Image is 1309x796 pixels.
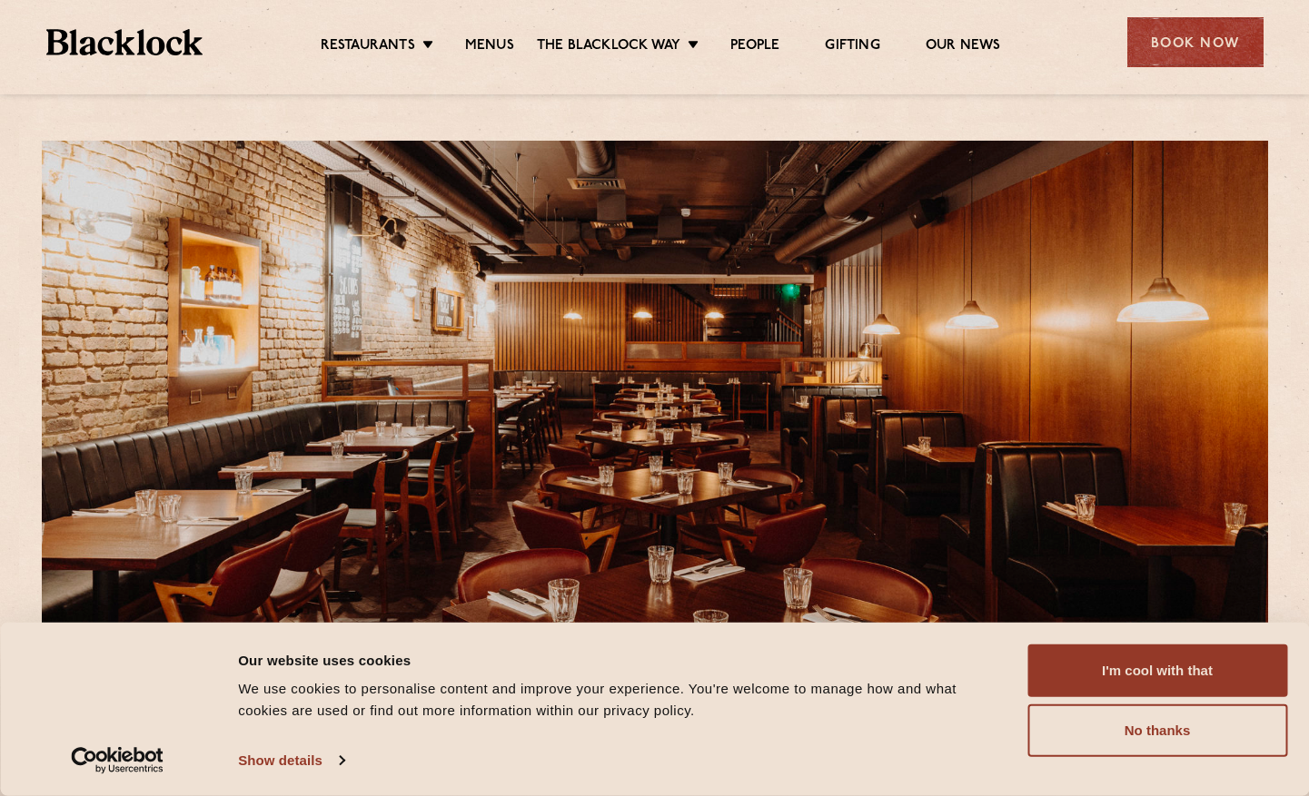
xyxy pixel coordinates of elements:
a: People [730,37,779,57]
a: Our News [926,37,1001,57]
div: Our website uses cookies [238,649,1007,671]
img: BL_Textured_Logo-footer-cropped.svg [46,29,203,55]
div: We use cookies to personalise content and improve your experience. You're welcome to manage how a... [238,678,1007,722]
a: Show details [238,747,343,774]
a: Usercentrics Cookiebot - opens in a new window [38,747,197,774]
button: I'm cool with that [1027,644,1287,697]
a: Menus [465,37,514,57]
a: Gifting [825,37,879,57]
a: The Blacklock Way [537,37,680,57]
button: No thanks [1027,704,1287,757]
a: Restaurants [321,37,415,57]
div: Book Now [1127,17,1264,67]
